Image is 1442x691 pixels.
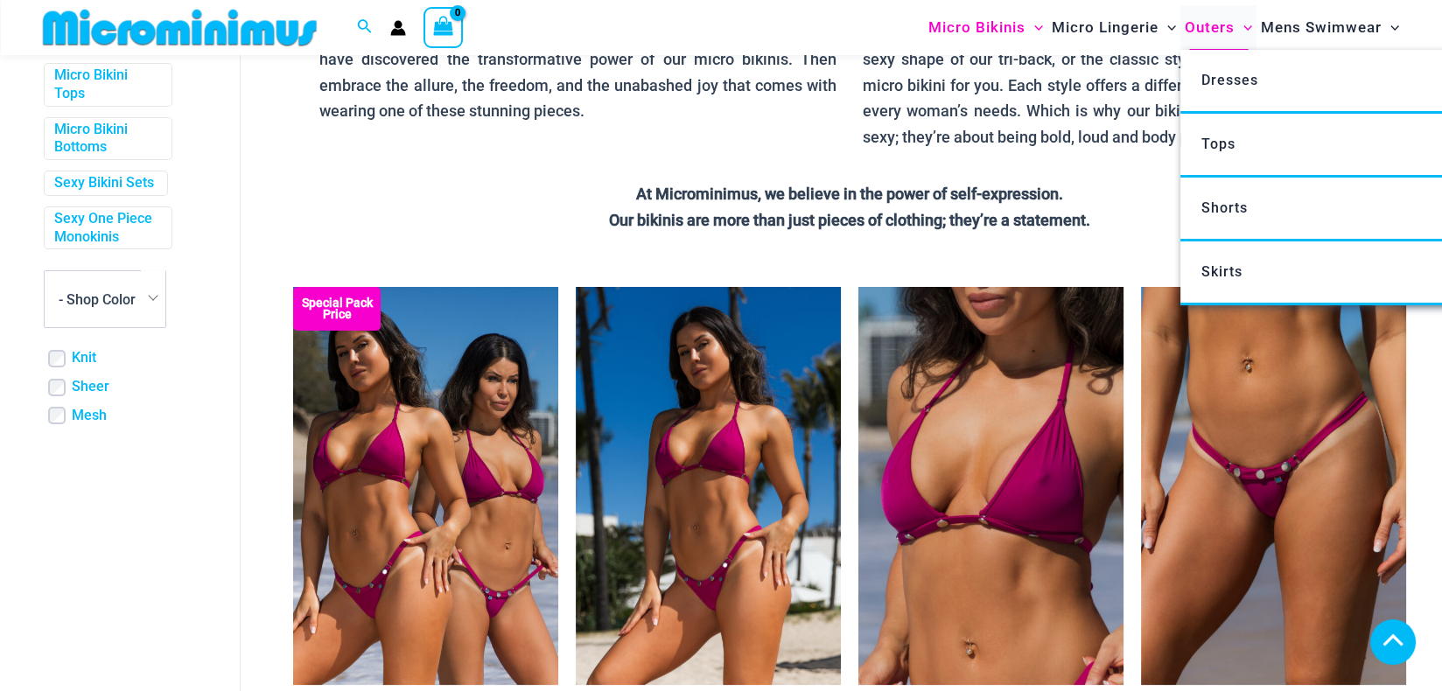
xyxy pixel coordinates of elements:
a: Micro BikinisMenu ToggleMenu Toggle [924,5,1047,50]
span: Skirts [1201,263,1242,280]
span: Menu Toggle [1025,5,1043,50]
a: Sexy Bikini Sets [54,174,154,192]
a: Account icon link [390,20,406,36]
a: Tight Rope Pink 319 Top 4228 Thong 05Tight Rope Pink 319 Top 4228 Thong 06Tight Rope Pink 319 Top... [576,287,841,684]
nav: Site Navigation [921,3,1407,52]
a: Micro Bikini Tops [54,66,158,103]
img: Tight Rope Pink 319 Top 4228 Thong 05 [576,287,841,684]
a: Micro LingerieMenu ToggleMenu Toggle [1047,5,1180,50]
img: Tight Rope Pink 319 Top 01 [858,287,1123,684]
a: OutersMenu ToggleMenu Toggle [1180,5,1256,50]
strong: Our bikinis are more than just pieces of clothing; they’re a statement. [609,211,1090,229]
a: View Shopping Cart, empty [423,7,464,47]
a: Search icon link [357,17,373,38]
span: Mens Swimwear [1261,5,1382,50]
img: Collection Pack F [293,287,558,684]
strong: At Microminimus, we believe in the power of self-expression. [636,185,1063,203]
span: Menu Toggle [1382,5,1399,50]
a: Sexy One Piece Monokinis [54,210,158,247]
a: Sheer [72,378,109,396]
span: - Shop Color [45,271,165,327]
span: Shorts [1201,199,1248,216]
span: Outers [1185,5,1235,50]
span: Menu Toggle [1235,5,1252,50]
img: MM SHOP LOGO FLAT [36,8,324,47]
a: Tight Rope Pink 319 4212 Micro 01Tight Rope Pink 319 4212 Micro 02Tight Rope Pink 319 4212 Micro 02 [1141,287,1406,684]
span: Micro Bikinis [928,5,1025,50]
a: Tight Rope Pink 319 Top 01Tight Rope Pink 319 Top 4228 Thong 06Tight Rope Pink 319 Top 4228 Thong 06 [858,287,1123,684]
a: Micro Bikini Bottoms [54,121,158,157]
a: Collection Pack F Collection Pack B (3)Collection Pack B (3) [293,287,558,684]
span: Dresses [1201,72,1258,88]
a: Knit [72,349,96,367]
span: - Shop Color [44,270,166,328]
a: Mesh [72,407,107,425]
span: Micro Lingerie [1052,5,1158,50]
span: - Shop Color [59,291,136,308]
span: Menu Toggle [1158,5,1176,50]
a: Mens SwimwearMenu ToggleMenu Toggle [1256,5,1403,50]
span: Tops [1201,136,1235,152]
b: Special Pack Price [293,297,381,320]
img: Tight Rope Pink 319 4212 Micro 01 [1141,287,1406,684]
